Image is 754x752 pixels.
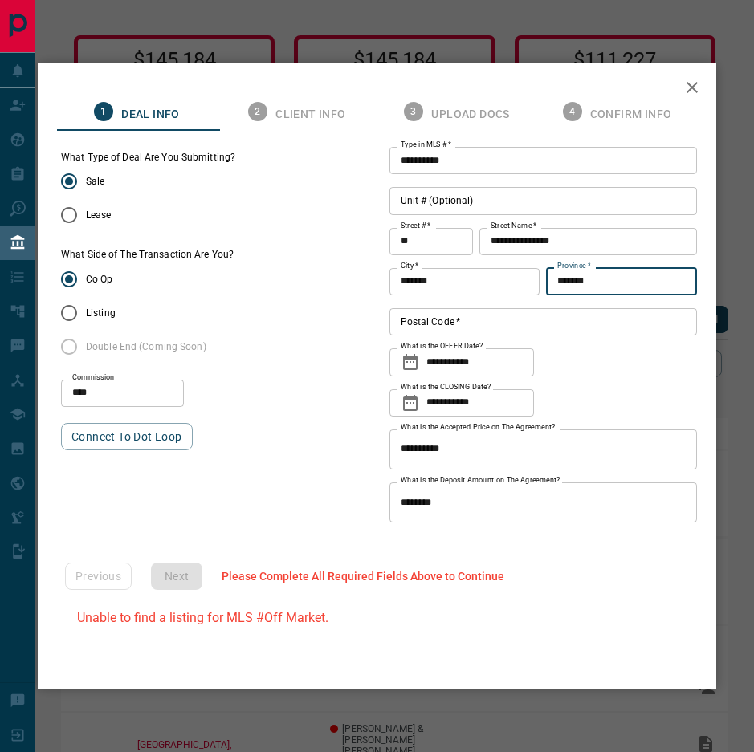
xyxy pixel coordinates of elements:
span: Sale [86,174,104,189]
label: Street # [401,221,430,231]
label: What Side of The Transaction Are You? [61,248,234,262]
span: Double End (Coming Soon) [86,339,206,354]
label: Type in MLS # [401,140,451,150]
text: 1 [101,106,107,117]
label: What is the Accepted Price on The Agreement? [401,422,556,433]
span: Deal Info [121,108,180,122]
label: Street Name [491,221,536,231]
label: City [401,261,418,271]
label: What is the Deposit Amount on The Agreement? [401,475,560,486]
span: Co Op [86,272,113,287]
button: Connect to Dot Loop [61,423,193,450]
span: Listing [86,306,116,320]
span: Please Complete All Required Fields Above to Continue [222,570,504,583]
legend: What Type of Deal Are You Submitting? [61,151,235,165]
p: Unable to find a listing for MLS #Off Market. [77,610,328,625]
label: Province [557,261,590,271]
span: Lease [86,208,112,222]
label: Commission [72,372,115,383]
label: What is the CLOSING Date? [401,382,491,392]
label: What is the OFFER Date? [401,341,483,352]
